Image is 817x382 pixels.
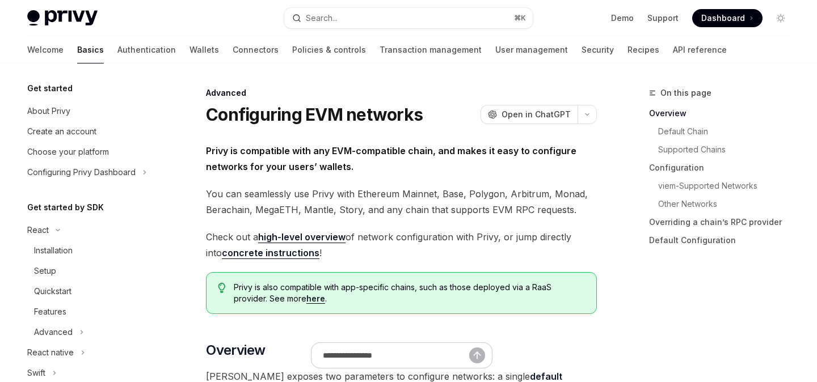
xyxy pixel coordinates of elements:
div: Quickstart [34,285,71,298]
a: Basics [77,36,104,63]
span: ⌘ K [514,14,526,23]
a: viem-Supported Networks [649,177,799,195]
a: Configuration [649,159,799,177]
a: About Privy [18,101,163,121]
span: Check out a of network configuration with Privy, or jump directly into ! [206,229,597,261]
a: Welcome [27,36,64,63]
button: Open in ChatGPT [481,105,578,124]
a: Setup [18,261,163,281]
div: Installation [34,244,73,257]
a: Choose your platform [18,142,163,162]
h1: Configuring EVM networks [206,104,423,125]
a: Wallets [189,36,219,63]
div: React native [27,346,74,359]
a: high-level overview [258,231,346,243]
a: Security [582,36,614,63]
button: Toggle Advanced section [18,322,163,342]
div: Search... [306,11,338,25]
a: Connectors [233,36,279,63]
a: Overriding a chain’s RPC provider [649,213,799,231]
button: Toggle React section [18,220,163,240]
a: Other Networks [649,195,799,213]
a: Overview [649,104,799,122]
a: Transaction management [380,36,482,63]
div: Advanced [34,325,73,339]
button: Toggle React native section [18,342,163,363]
a: Features [18,302,163,322]
a: Quickstart [18,281,163,302]
div: Features [34,305,66,319]
a: Create an account [18,121,163,142]
h5: Get started by SDK [27,201,104,214]
button: Toggle dark mode [772,9,790,27]
img: light logo [27,10,98,26]
div: Advanced [206,87,597,99]
a: Default Configuration [649,231,799,249]
strong: Privy is compatible with any EVM-compatible chain, and makes it easy to configure networks for yo... [206,145,576,172]
a: concrete instructions [222,247,319,259]
a: Support [647,12,679,24]
a: User management [495,36,568,63]
a: Demo [611,12,634,24]
svg: Tip [218,283,226,293]
div: Setup [34,264,56,278]
div: Create an account [27,125,96,138]
span: Privy is also compatible with app-specific chains, such as those deployed via a RaaS provider. Se... [234,282,585,304]
a: Dashboard [692,9,763,27]
a: Default Chain [649,122,799,141]
div: Swift [27,366,45,380]
span: On this page [660,86,711,100]
button: Toggle Configuring Privy Dashboard section [18,162,163,182]
div: React [27,223,49,237]
span: You can seamlessly use Privy with Ethereum Mainnet, Base, Polygon, Arbitrum, Monad, Berachain, Me... [206,186,597,218]
a: Recipes [628,36,659,63]
a: here [306,294,325,304]
a: API reference [673,36,727,63]
button: Send message [469,347,485,363]
span: Open in ChatGPT [502,109,571,120]
span: Dashboard [701,12,745,24]
a: Policies & controls [292,36,366,63]
a: Authentication [117,36,176,63]
h5: Get started [27,82,73,95]
input: Ask a question... [323,343,469,368]
button: Open search [284,8,532,28]
div: Choose your platform [27,145,109,159]
div: About Privy [27,104,70,118]
a: Installation [18,240,163,261]
a: Supported Chains [649,141,799,159]
div: Configuring Privy Dashboard [27,165,136,179]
